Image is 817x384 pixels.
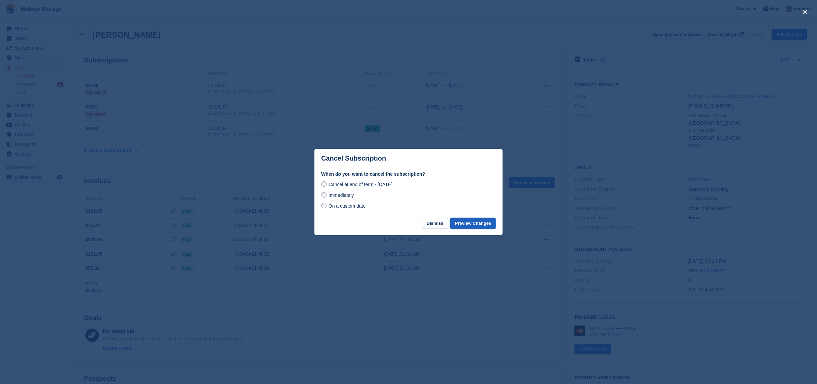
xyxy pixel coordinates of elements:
[422,218,448,229] button: Dismiss
[329,182,392,187] span: Cancel at end of term - [DATE]
[329,193,354,198] span: Immediately
[450,218,496,229] button: Preview Changes
[321,203,327,208] input: On a custom date
[321,155,386,162] p: Cancel Subscription
[321,181,327,187] input: Cancel at end of term - [DATE]
[321,192,327,198] input: Immediately
[800,7,810,17] button: close
[329,203,366,209] span: On a custom date
[321,171,496,178] label: When do you want to cancel the subscription?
